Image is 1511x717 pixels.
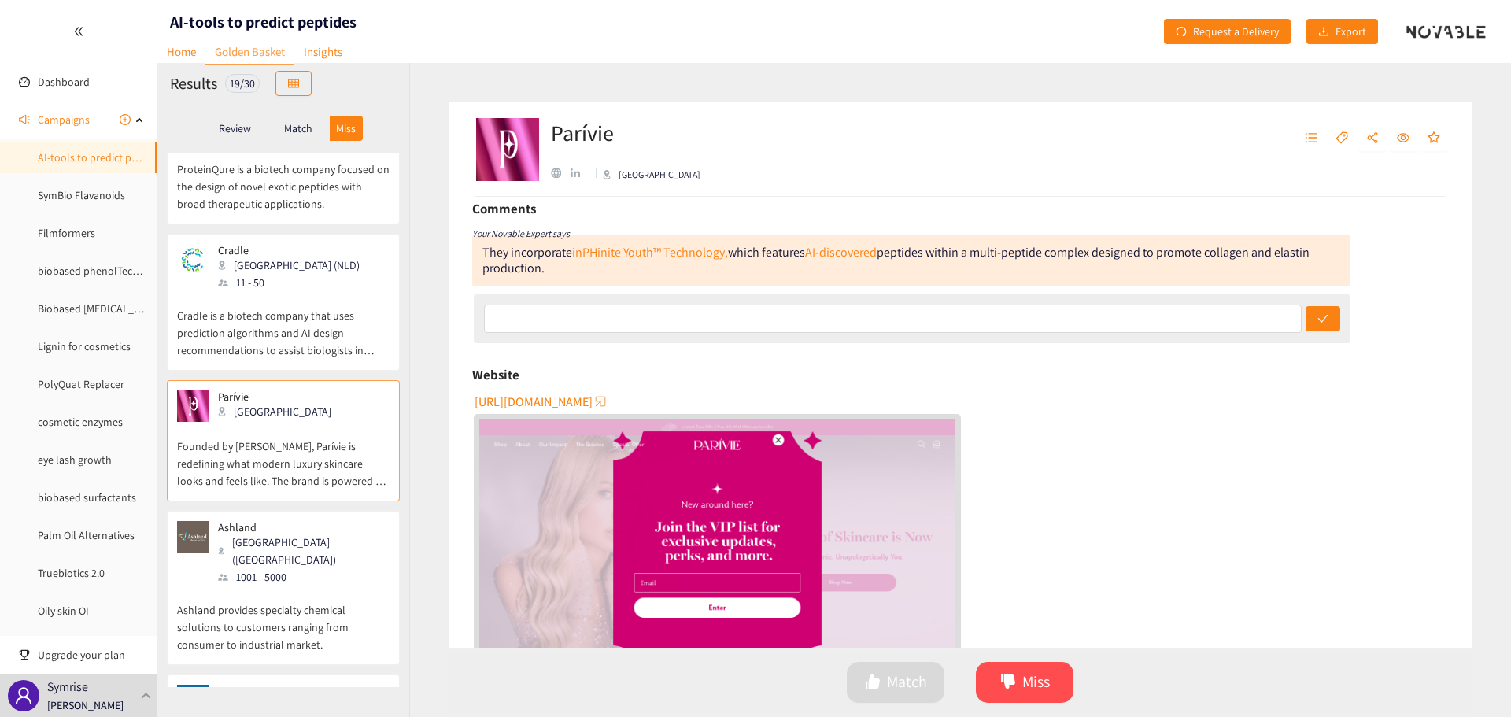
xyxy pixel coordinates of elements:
[38,264,171,278] a: biobased phenolTechnology
[1193,23,1279,40] span: Request a Delivery
[177,586,390,653] p: Ashland provides specialty chemical solutions to customers ranging from consumer to industrial ma...
[177,390,209,422] img: Snapshot of the company's website
[218,685,305,697] p: Chemyunion
[284,122,312,135] p: Match
[170,72,217,94] h2: Results
[887,670,927,694] span: Match
[38,604,89,618] a: Oily skin OI
[177,291,390,359] p: Cradle is a biotech company that uses prediction algorithms and AI design recommendations to assi...
[603,168,700,182] div: [GEOGRAPHIC_DATA]
[479,419,955,687] a: website
[38,639,145,671] span: Upgrade your plan
[157,39,205,64] a: Home
[294,39,352,64] a: Insights
[177,521,209,553] img: Snapshot of the company's website
[1164,19,1291,44] button: redoRequest a Delivery
[177,244,209,275] img: Snapshot of the company's website
[19,114,30,125] span: sound
[1318,26,1329,39] span: download
[225,74,260,93] div: 19 / 30
[336,122,356,135] p: Miss
[218,534,388,568] div: [GEOGRAPHIC_DATA] ([GEOGRAPHIC_DATA])
[1428,131,1440,146] span: star
[177,422,390,490] p: Founded by [PERSON_NAME], Parívie is redefining what modern luxury skincare looks and feels like....
[1176,26,1187,39] span: redo
[482,244,1310,276] div: They incorporate which features peptides within a multi-peptide complex designed to promote colla...
[1336,23,1366,40] span: Export
[571,168,589,178] a: linkedin
[1000,674,1016,692] span: dislike
[38,528,135,542] a: Palm Oil Alternatives
[218,390,331,403] p: Parívie
[218,568,388,586] div: 1001 - 5000
[47,697,124,714] p: [PERSON_NAME]
[38,339,131,353] a: Lignin for cosmetics
[472,227,570,239] i: Your Novable Expert says
[38,301,161,316] a: Biobased [MEDICAL_DATA]
[1022,670,1050,694] span: Miss
[120,114,131,125] span: plus-circle
[1336,131,1348,146] span: tag
[218,403,341,420] div: [GEOGRAPHIC_DATA]
[177,685,209,716] img: Snapshot of the company's website
[177,145,390,213] p: ProteinQure is a biotech company focused on the design of novel exotic peptides with broad therap...
[551,117,700,149] h2: Parívie
[551,168,571,178] a: website
[38,188,125,202] a: SymBio Flavanoids
[1389,126,1417,151] button: eye
[38,104,90,135] span: Campaigns
[472,197,536,220] h6: Comments
[865,674,881,692] span: like
[38,150,166,164] a: AI-tools to predict peptides
[476,118,539,181] img: Company Logo
[479,419,955,687] img: Snapshot of the Company's website
[38,453,112,467] a: eye lash growth
[475,392,593,412] span: [URL][DOMAIN_NAME]
[1358,126,1387,151] button: share-alt
[1317,313,1328,326] span: check
[1397,131,1409,146] span: eye
[218,244,360,257] p: Cradle
[38,226,95,240] a: Filmformers
[572,244,728,261] a: inPHinite Youth™ Technology,
[73,26,84,37] span: double-left
[205,39,294,65] a: Golden Basket
[1297,126,1325,151] button: unordered-list
[1254,547,1511,717] iframe: Chat Widget
[38,490,136,504] a: biobased surfactants
[218,521,379,534] p: Ashland
[1306,306,1340,331] button: check
[38,566,105,580] a: Truebiotics 2.0
[1305,131,1317,146] span: unordered-list
[1328,126,1356,151] button: tag
[475,389,608,414] button: [URL][DOMAIN_NAME]
[14,686,33,705] span: user
[472,363,519,386] h6: Website
[38,377,124,391] a: PolyQuat Replacer
[38,75,90,89] a: Dashboard
[1306,19,1378,44] button: downloadExport
[847,662,944,703] button: likeMatch
[275,71,312,96] button: table
[976,662,1073,703] button: dislikeMiss
[1420,126,1448,151] button: star
[218,274,369,291] div: 11 - 50
[1366,131,1379,146] span: share-alt
[19,649,30,660] span: trophy
[218,257,369,274] div: [GEOGRAPHIC_DATA] (NLD)
[38,415,123,429] a: cosmetic enzymes
[288,78,299,91] span: table
[219,122,251,135] p: Review
[170,11,357,33] h1: AI-tools to predict peptides
[47,677,88,697] p: Symrise
[805,244,877,261] a: AI-discovered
